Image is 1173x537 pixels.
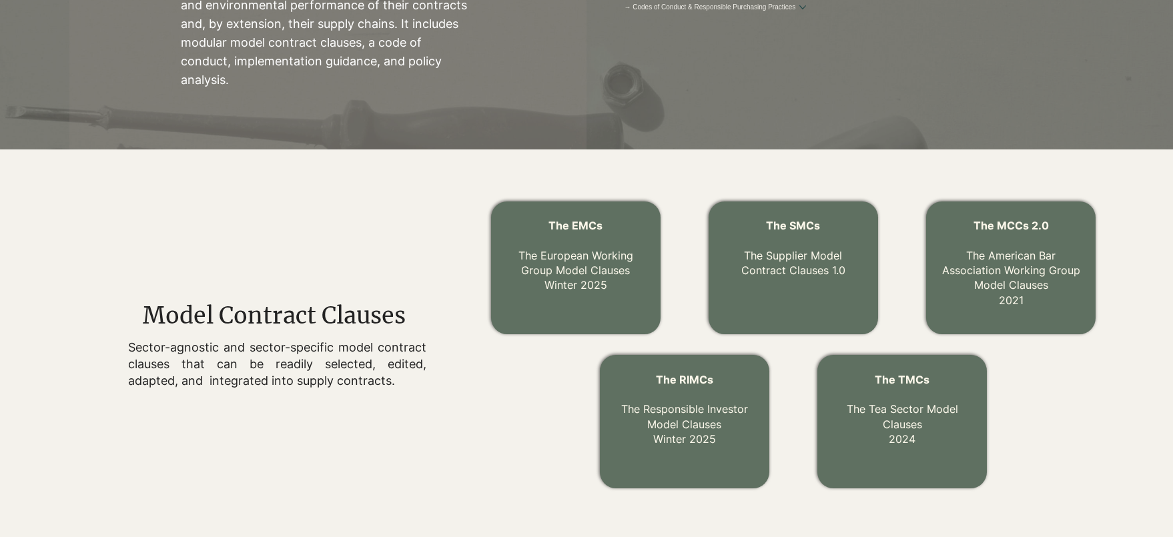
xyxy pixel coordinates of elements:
[656,373,713,386] span: The RIMCs
[973,219,1049,232] span: The MCCs 2.0
[741,249,845,277] a: The Supplier Model Contract Clauses 1.0
[799,4,806,11] button: More → Codes of Conduct & Responsible Purchasing Practices pages
[875,373,929,386] span: The TMCs
[847,373,958,446] a: The TMCs The Tea Sector Model Clauses2024
[766,219,820,232] a: The SMCs
[625,3,796,13] a: → Codes of Conduct & Responsible Purchasing Practices
[548,219,603,232] span: The EMCs
[942,219,1080,307] a: The MCCs 2.0 The American Bar Association Working Group Model Clauses2021
[128,339,426,390] p: Sector-agnostic and sector-specific model contract clauses that can be readily selected, edited, ...
[518,219,633,292] a: The EMCs The European Working Group Model ClausesWinter 2025
[621,373,748,446] a: The RIMCs The Responsible Investor Model ClausesWinter 2025
[143,302,406,330] span: Model Contract Clauses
